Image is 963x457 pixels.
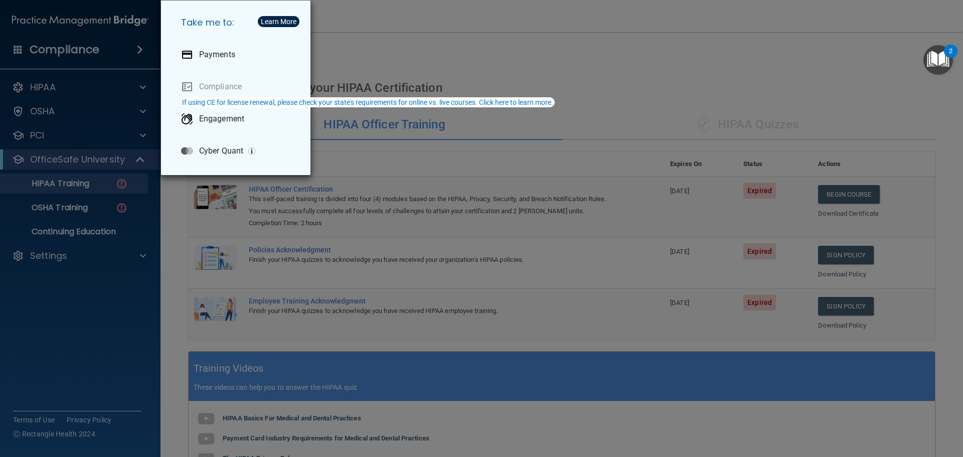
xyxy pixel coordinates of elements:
[923,45,953,75] button: Open Resource Center, 2 new notifications
[199,50,235,60] p: Payments
[173,105,302,133] a: Engagement
[199,146,243,156] p: Cyber Quant
[173,73,302,101] a: Compliance
[199,114,244,124] p: Engagement
[949,51,952,64] div: 2
[261,18,296,25] div: Learn More
[182,99,553,106] div: If using CE for license renewal, please check your state's requirements for online vs. live cours...
[181,97,555,107] button: If using CE for license renewal, please check your state's requirements for online vs. live cours...
[258,16,299,27] button: Learn More
[173,137,302,165] a: Cyber Quant
[173,9,302,37] h5: Take me to:
[173,41,302,69] a: Payments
